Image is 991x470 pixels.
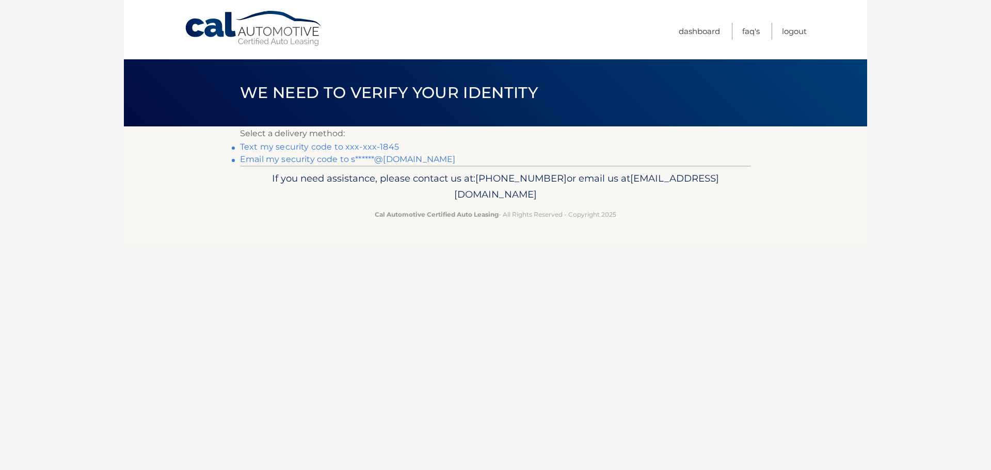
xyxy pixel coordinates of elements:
p: Select a delivery method: [240,126,751,141]
span: [PHONE_NUMBER] [475,172,567,184]
p: If you need assistance, please contact us at: or email us at [247,170,744,203]
a: Text my security code to xxx-xxx-1845 [240,142,399,152]
a: Dashboard [679,23,720,40]
span: We need to verify your identity [240,83,538,102]
strong: Cal Automotive Certified Auto Leasing [375,210,499,218]
a: FAQ's [742,23,760,40]
a: Email my security code to s******@[DOMAIN_NAME] [240,154,456,164]
a: Cal Automotive [184,10,324,47]
a: Logout [782,23,807,40]
p: - All Rights Reserved - Copyright 2025 [247,209,744,220]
